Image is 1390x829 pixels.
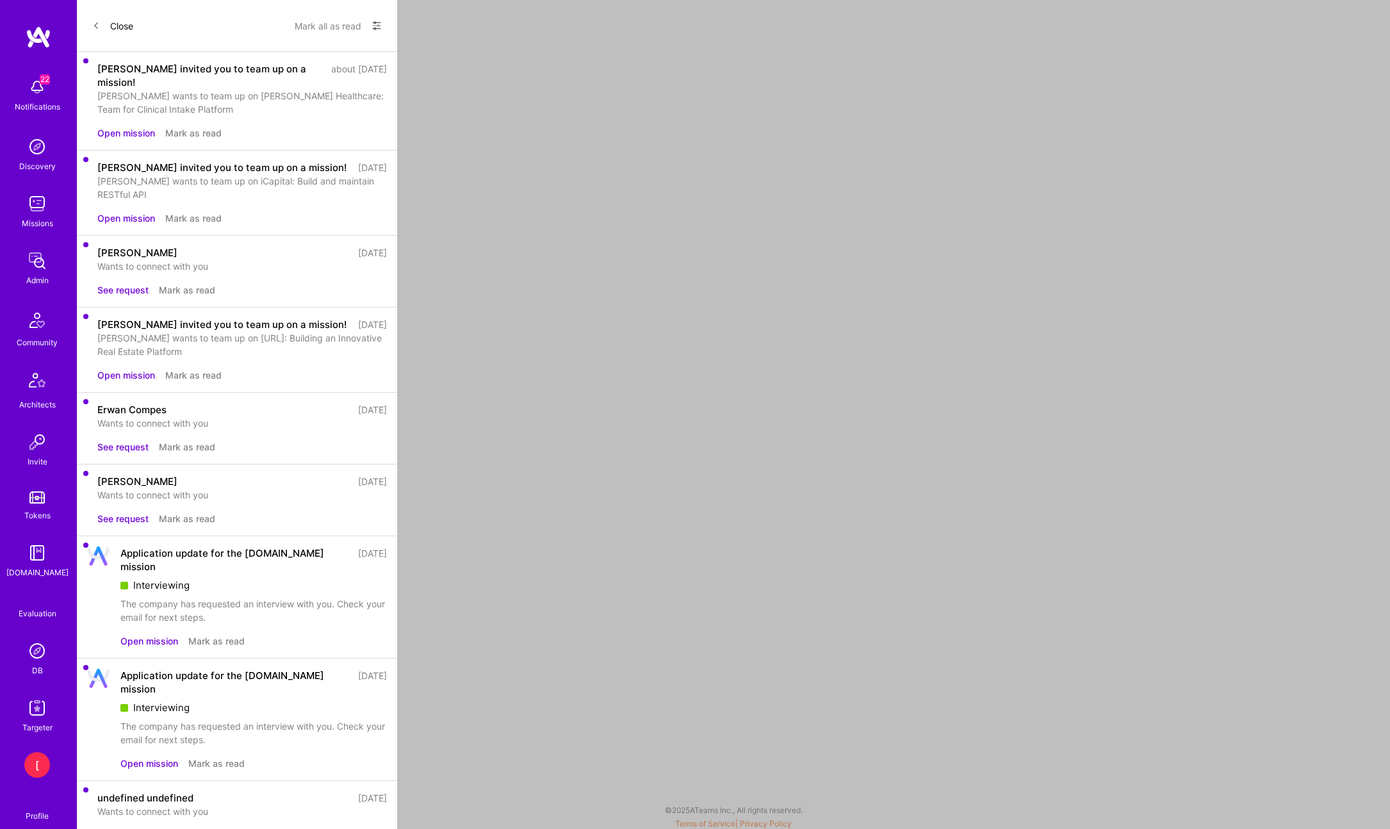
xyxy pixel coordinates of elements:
[159,283,215,297] button: Mark as read
[87,546,110,566] img: Company Logo
[22,217,53,230] div: Missions
[97,488,387,502] div: Wants to connect with you
[24,248,50,274] img: admin teamwork
[15,100,60,113] div: Notifications
[97,416,387,430] div: Wants to connect with you
[24,429,50,455] img: Invite
[97,512,149,525] button: See request
[165,126,222,140] button: Mark as read
[188,757,245,770] button: Mark as read
[29,491,45,504] img: tokens
[358,669,387,696] div: [DATE]
[165,211,222,225] button: Mark as read
[24,540,50,566] img: guide book
[21,752,53,778] a: [
[97,246,177,259] div: [PERSON_NAME]
[19,607,56,620] div: Evaluation
[24,509,51,522] div: Tokens
[120,579,387,592] div: Interviewing
[120,757,178,770] button: Open mission
[120,719,387,746] div: The company has requested an interview with you. Check your email for next steps.
[26,809,49,821] div: Profile
[22,721,53,734] div: Targeter
[26,274,49,287] div: Admin
[24,695,50,721] img: Skill Targeter
[97,174,387,201] div: [PERSON_NAME] wants to team up on iCapital: Build and maintain RESTful API
[6,566,69,579] div: [DOMAIN_NAME]
[92,15,133,36] button: Close
[159,440,215,454] button: Mark as read
[40,74,50,85] span: 22
[26,26,51,49] img: logo
[358,403,387,416] div: [DATE]
[24,134,50,160] img: discovery
[358,791,387,805] div: [DATE]
[188,634,245,648] button: Mark as read
[97,805,387,818] div: Wants to connect with you
[159,512,215,525] button: Mark as read
[21,796,53,821] a: Profile
[358,546,387,573] div: [DATE]
[97,368,155,382] button: Open mission
[97,62,323,89] div: [PERSON_NAME] invited you to team up on a mission!
[358,161,387,174] div: [DATE]
[87,669,110,688] img: Company Logo
[24,638,50,664] img: Admin Search
[97,440,149,454] button: See request
[358,318,387,331] div: [DATE]
[120,546,350,573] div: Application update for the [DOMAIN_NAME] mission
[19,160,56,173] div: Discovery
[97,318,347,331] div: [PERSON_NAME] invited you to team up on a mission!
[24,752,50,778] div: [
[165,368,222,382] button: Mark as read
[22,305,53,336] img: Community
[120,669,350,696] div: Application update for the [DOMAIN_NAME] mission
[97,791,193,805] div: undefined undefined
[24,191,50,217] img: teamwork
[32,664,43,677] div: DB
[295,15,361,36] button: Mark all as read
[120,597,387,624] div: The company has requested an interview with you. Check your email for next steps.
[97,161,347,174] div: [PERSON_NAME] invited you to team up on a mission!
[97,126,155,140] button: Open mission
[120,701,387,714] div: Interviewing
[19,398,56,411] div: Architects
[97,475,177,488] div: [PERSON_NAME]
[28,455,47,468] div: Invite
[22,367,53,398] img: Architects
[97,211,155,225] button: Open mission
[120,634,178,648] button: Open mission
[24,74,50,100] img: bell
[97,331,387,358] div: [PERSON_NAME] wants to team up on [URL]: Building an Innovative Real Estate Platform
[331,62,387,89] div: about [DATE]
[358,475,387,488] div: [DATE]
[97,403,167,416] div: Erwan Compes
[97,283,149,297] button: See request
[97,89,387,116] div: [PERSON_NAME] wants to team up on [PERSON_NAME] Healthcare: Team for Clinical Intake Platform
[33,597,42,607] i: icon SelectionTeam
[358,246,387,259] div: [DATE]
[17,336,58,349] div: Community
[97,259,387,273] div: Wants to connect with you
